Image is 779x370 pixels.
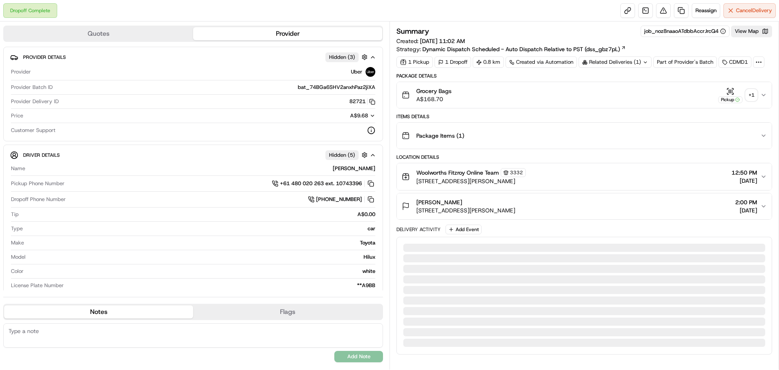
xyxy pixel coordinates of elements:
[644,28,726,35] button: job_noz8naaoATdbbAccrJrcQ4
[26,225,375,232] div: car
[4,27,193,40] button: Quotes
[473,56,504,68] div: 0.8 km
[304,112,375,119] button: A$9.68
[11,282,64,289] span: License Plate Number
[732,177,757,185] span: [DATE]
[11,196,66,203] span: Dropoff Phone Number
[397,163,772,190] button: Woolworths Fitzroy Online Team3332[STREET_ADDRESS][PERSON_NAME]12:50 PM[DATE]
[416,169,499,177] span: Woolworths Fitzroy Online Team
[272,179,375,188] a: +61 480 020 263 ext. 10743396
[22,211,375,218] div: A$0.00
[396,28,429,35] h3: Summary
[396,154,772,160] div: Location Details
[692,3,720,18] button: Reassign
[736,7,772,14] span: Cancel Delivery
[27,268,375,275] div: white
[325,150,370,160] button: Hidden (5)
[11,268,24,275] span: Color
[416,198,462,206] span: [PERSON_NAME]
[23,152,60,158] span: Driver Details
[11,239,24,247] span: Make
[735,198,757,206] span: 2:00 PM
[280,180,362,187] span: +61 480 020 263 ext. 10743396
[351,68,362,76] span: Uber
[11,180,65,187] span: Pickup Phone Number
[397,82,772,108] button: Grocery BagsA$168.70Pickup+1
[298,84,375,91] span: bat_74BGa6SHV2anxhPaz2jiXA
[422,45,620,53] span: Dynamic Dispatch Scheduled - Auto Dispatch Relative to PST (dss_gbz7pL)
[11,253,26,261] span: Model
[695,7,717,14] span: Reassign
[11,165,25,172] span: Name
[579,56,652,68] div: Related Deliveries (1)
[746,89,757,101] div: + 1
[396,45,626,53] div: Strategy:
[10,148,376,162] button: Driver DetailsHidden (5)
[416,95,452,103] span: A$168.70
[29,253,375,261] div: Hilux
[435,56,471,68] div: 1 Dropoff
[731,26,772,37] button: View Map
[349,98,375,105] button: 82721
[11,98,59,105] span: Provider Delivery ID
[11,68,31,76] span: Provider
[718,87,757,103] button: Pickup+1
[28,165,375,172] div: [PERSON_NAME]
[422,45,626,53] a: Dynamic Dispatch Scheduled - Auto Dispatch Relative to PST (dss_gbz7pL)
[397,193,772,219] button: [PERSON_NAME][STREET_ADDRESS][PERSON_NAME]2:00 PM[DATE]
[396,56,433,68] div: 1 Pickup
[308,195,375,204] a: [PHONE_NUMBER]
[416,206,515,214] span: [STREET_ADDRESS][PERSON_NAME]
[11,225,23,232] span: Type
[329,54,355,61] span: Hidden ( 3 )
[350,112,368,119] span: A$9.68
[4,305,193,318] button: Notes
[11,211,19,218] span: Tip
[416,87,452,95] span: Grocery Bags
[719,56,751,68] div: CDMD1
[11,112,23,119] span: Price
[325,52,370,62] button: Hidden (3)
[193,305,382,318] button: Flags
[193,27,382,40] button: Provider
[11,84,53,91] span: Provider Batch ID
[397,123,772,149] button: Package Items (1)
[506,56,577,68] a: Created via Automation
[329,151,355,159] span: Hidden ( 5 )
[23,54,66,61] span: Provider Details
[396,73,772,79] div: Package Details
[420,37,465,45] span: [DATE] 11:02 AM
[416,132,464,140] span: Package Items ( 1 )
[718,96,742,103] div: Pickup
[718,87,742,103] button: Pickup
[11,127,56,134] span: Customer Support
[396,113,772,120] div: Items Details
[723,3,776,18] button: CancelDelivery
[27,239,375,247] div: Toyota
[396,226,441,233] div: Delivery Activity
[316,196,362,203] span: [PHONE_NUMBER]
[416,177,526,185] span: [STREET_ADDRESS][PERSON_NAME]
[396,37,465,45] span: Created:
[735,206,757,214] span: [DATE]
[366,67,375,77] img: uber-new-logo.jpeg
[10,50,376,64] button: Provider DetailsHidden (3)
[445,225,482,234] button: Add Event
[732,169,757,177] span: 12:50 PM
[510,169,523,176] span: 3332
